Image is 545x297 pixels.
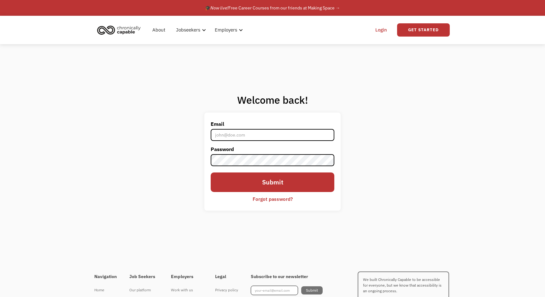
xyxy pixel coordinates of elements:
form: Email Form 2 [211,119,334,204]
input: your-email@email.com [251,286,298,295]
div: Employers [215,26,237,34]
div: Privacy policy [215,286,238,294]
div: Our platform [129,286,158,294]
a: Our platform [129,286,158,294]
div: Jobseekers [176,26,200,34]
h4: Subscribe to our newsletter [251,274,323,280]
div: Jobseekers [172,20,208,40]
h4: Legal [215,274,238,280]
label: Email [211,119,334,129]
a: Work with us [171,286,202,294]
a: home [95,23,145,37]
input: Submit [301,286,323,294]
form: Footer Newsletter [251,286,323,295]
h4: Employers [171,274,202,280]
input: Submit [211,172,334,192]
input: john@doe.com [211,129,334,141]
div: 🎓 Free Career Courses from our friends at Making Space → [205,4,340,12]
img: Chronically Capable logo [95,23,143,37]
div: Home [94,286,117,294]
a: About [149,20,169,40]
h1: Welcome back! [204,94,341,106]
h4: Job Seekers [129,274,158,280]
a: Forgot password? [248,194,297,204]
a: Login [372,20,391,40]
a: Get Started [397,23,450,37]
h4: Navigation [94,274,117,280]
label: Password [211,144,334,154]
a: Privacy policy [215,286,238,294]
a: Home [94,286,117,294]
div: Employers [211,20,245,40]
em: Now live! [210,5,228,11]
div: Work with us [171,286,202,294]
div: Forgot password? [253,195,293,203]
